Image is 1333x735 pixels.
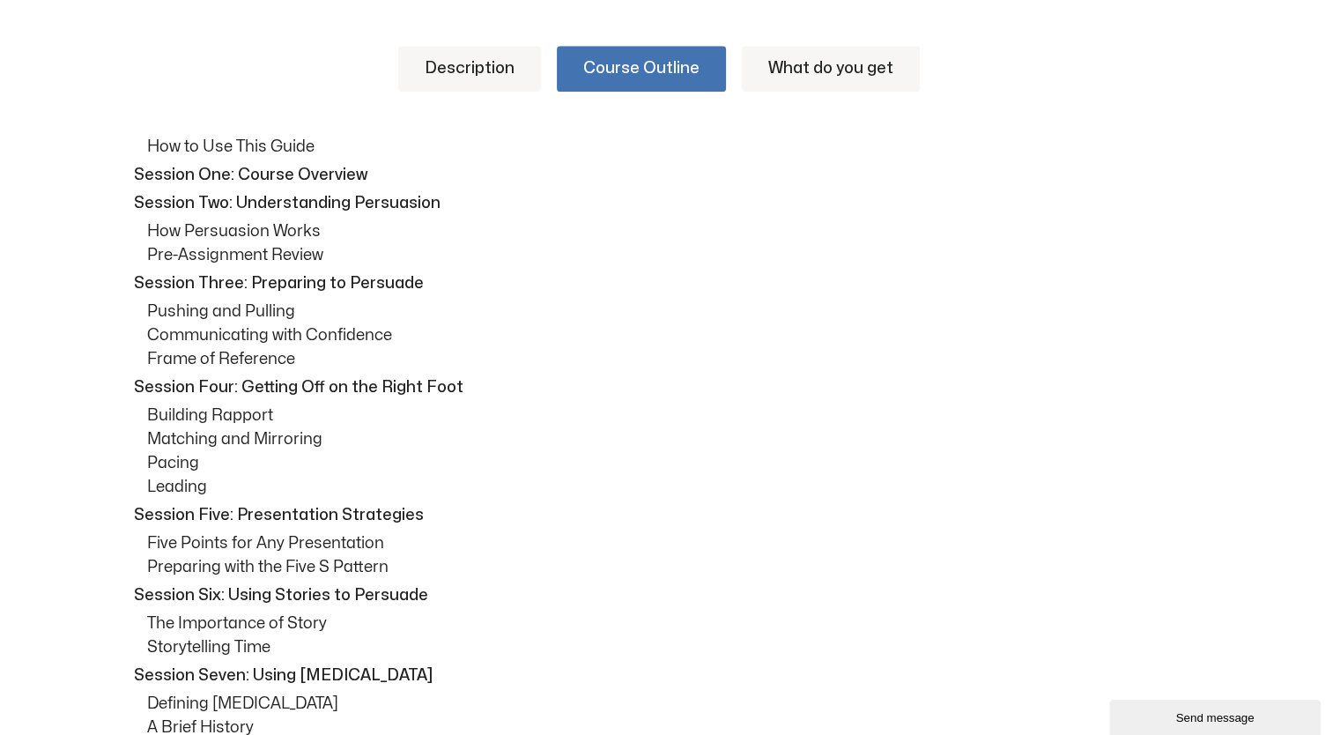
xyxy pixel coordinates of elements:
a: Description [398,46,541,92]
p: Defining [MEDICAL_DATA] [147,692,1213,716]
p: Pushing and Pulling [147,300,1213,323]
p: How Persuasion Works [147,219,1213,243]
p: Session Two: Understanding Persuasion [134,191,1209,215]
p: Session One: Course Overview [134,163,1209,187]
p: Pre-Assignment Review [147,243,1213,267]
p: Preparing with the Five S Pattern [147,555,1213,579]
a: Course Outline [557,46,726,92]
p: Session Three: Preparing to Persuade [134,271,1209,295]
iframe: chat widget [1109,696,1324,735]
a: What do you get [742,46,920,92]
p: How to Use This Guide [147,135,1213,159]
p: Storytelling Time [147,635,1213,659]
p: Session Five: Presentation Strategies [134,503,1209,527]
p: Session Six: Using Stories to Persuade [134,583,1209,607]
p: Matching and Mirroring [147,427,1213,451]
p: Pacing [147,451,1213,475]
p: Building Rapport [147,404,1213,427]
p: Five Points for Any Presentation [147,531,1213,555]
p: Communicating with Confidence [147,323,1213,347]
p: The Importance of Story [147,612,1213,635]
p: Frame of Reference [147,347,1213,371]
p: Leading [147,475,1213,499]
p: Session Four: Getting Off on the Right Foot [134,375,1209,399]
p: Session Seven: Using [MEDICAL_DATA] [134,664,1209,687]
